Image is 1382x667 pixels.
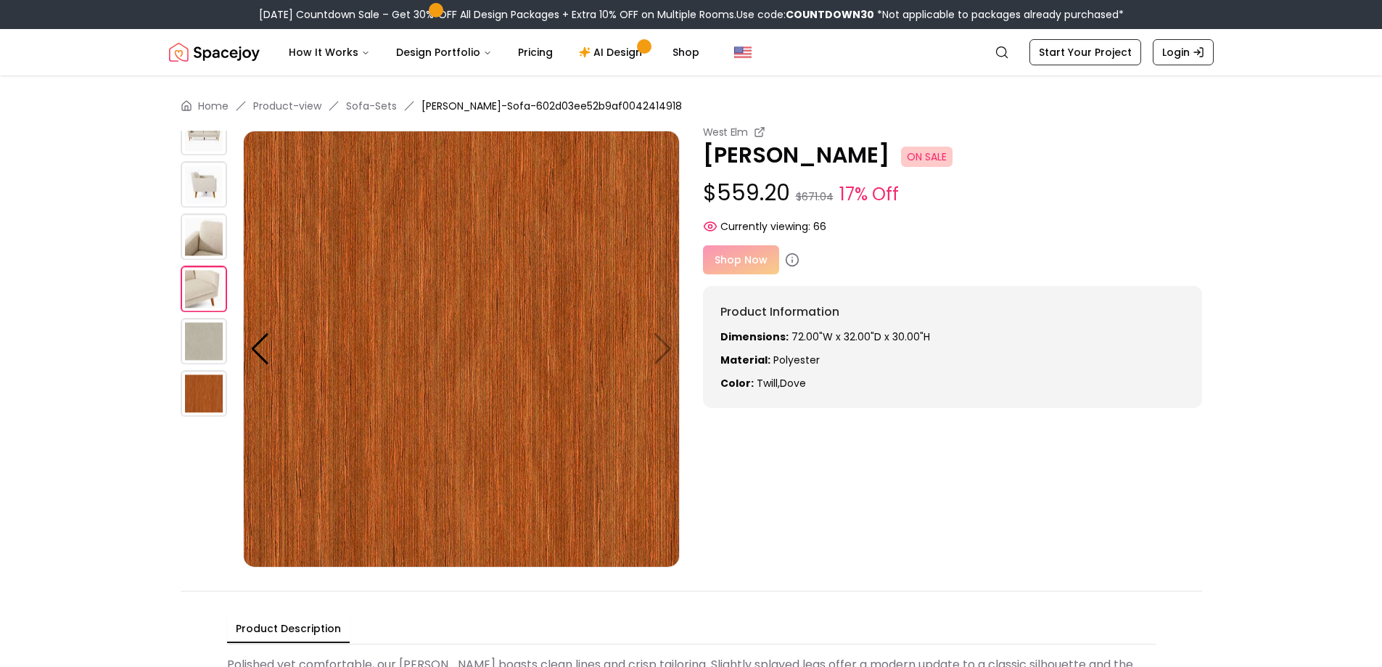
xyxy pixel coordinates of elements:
[384,38,503,67] button: Design Portfolio
[703,125,748,139] small: West Elm
[198,99,229,113] a: Home
[506,38,564,67] a: Pricing
[243,131,680,568] img: https://storage.googleapis.com/spacejoy-main/assets/602d03ee52b9af0042414918/product_1_fi6a1gcejmih
[720,353,770,367] strong: Material:
[277,38,382,67] button: How It Works
[227,615,350,643] button: Product Description
[720,219,810,234] span: Currently viewing:
[346,99,397,113] a: Sofa-Sets
[421,99,682,113] span: [PERSON_NAME]-Sofa-602d03ee52b9af0042414918
[1153,39,1214,65] a: Login
[703,180,1202,208] p: $559.20
[1029,39,1141,65] a: Start Your Project
[773,353,820,367] span: polyester
[277,38,711,67] nav: Main
[720,330,1185,344] p: 72.00"W x 32.00"D x 30.00"H
[874,7,1124,22] span: *Not applicable to packages already purchased*
[567,38,658,67] a: AI Design
[703,142,1202,168] p: [PERSON_NAME]
[181,99,1202,113] nav: breadcrumb
[780,376,806,390] span: dove
[813,219,826,234] span: 66
[720,376,754,390] strong: Color:
[181,370,227,417] img: https://storage.googleapis.com/spacejoy-main/assets/602d03ee52b9af0042414918/product_1_fi6a1gcejmih
[757,376,780,390] span: twill ,
[169,29,1214,75] nav: Global
[169,38,260,67] img: Spacejoy Logo
[796,189,834,204] small: $671.04
[181,109,227,155] img: https://storage.googleapis.com/spacejoy-main/assets/602d03ee52b9af0042414918/product_1_3mm49lcic4gn
[259,7,1124,22] div: [DATE] Countdown Sale – Get 30% OFF All Design Packages + Extra 10% OFF on Multiple Rooms.
[736,7,874,22] span: Use code:
[720,330,789,344] strong: Dimensions:
[720,303,1185,321] h6: Product Information
[169,38,260,67] a: Spacejoy
[181,318,227,364] img: https://storage.googleapis.com/spacejoy-main/assets/602d03ee52b9af0042414918/product_0_1fpgnm8j9cm2
[839,181,899,208] small: 17% Off
[181,161,227,208] img: https://storage.googleapis.com/spacejoy-main/assets/602d03ee52b9af0042414918/product_2_hg7pkbcej0k
[901,147,953,167] span: ON SALE
[181,266,227,312] img: https://storage.googleapis.com/spacejoy-main/assets/602d03ee52b9af0042414918/product_4_e66fdphecfef
[253,99,321,113] a: Product-view
[734,44,752,61] img: United States
[786,7,874,22] b: COUNTDOWN30
[181,213,227,260] img: https://storage.googleapis.com/spacejoy-main/assets/602d03ee52b9af0042414918/product_3_mkmg1c836lj
[661,38,711,67] a: Shop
